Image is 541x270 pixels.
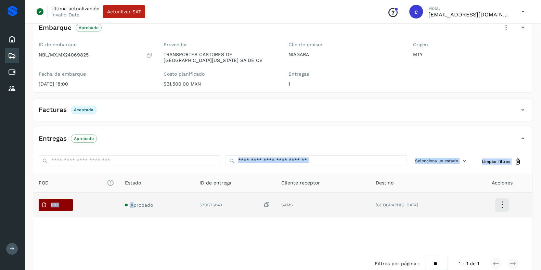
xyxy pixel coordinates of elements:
p: [DATE] 18:00 [39,81,153,87]
label: ID de embarque [39,42,153,48]
label: Origen [413,42,527,48]
button: Actualizar SAT [103,5,145,18]
label: Cliente emisor [288,42,402,48]
td: SAMS [275,193,370,217]
td: [GEOGRAPHIC_DATA] [370,193,472,217]
div: FacturasAceptada [33,104,532,121]
span: POD [39,179,114,187]
h4: Entregas [39,135,67,143]
span: ID de entrega [199,179,231,187]
p: Invalid Date [51,12,79,18]
span: Filtros por página : [375,260,420,267]
span: Aprobado [130,202,153,208]
p: Última actualización [51,5,100,12]
span: Cliente receptor [281,179,320,187]
p: NBL/MX.MX24069825 [39,52,89,58]
span: 1 - 1 de 1 [459,260,479,267]
div: EmbarqueAprobado [33,22,532,39]
h4: Facturas [39,106,67,114]
label: Fecha de embarque [39,71,153,77]
p: calbor@niagarawater.com [428,11,511,18]
span: Destino [376,179,394,187]
div: Inicio [5,32,19,47]
p: PDF [51,203,59,207]
button: PDF [39,199,73,211]
p: NIAGARA [288,52,402,57]
button: Limpiar filtros [476,155,527,168]
p: TRANSPORTES CASTORES DE [GEOGRAPHIC_DATA][US_STATE] SA DE CV [164,52,278,63]
div: EntregasAprobado [33,133,532,150]
div: 5701716843 [199,201,270,208]
label: Costo planificado [164,71,278,77]
p: Aprobado [74,136,94,141]
p: Aceptada [74,107,93,112]
span: Acciones [492,179,513,187]
div: Cuentas por pagar [5,65,19,80]
h4: Embarque [39,24,72,32]
p: MTY [413,52,527,57]
p: $31,500.00 MXN [164,81,278,87]
label: Proveedor [164,42,278,48]
p: Aprobado [79,25,99,30]
button: Selecciona un estado [412,155,471,167]
div: Proveedores [5,81,19,96]
span: Actualizar SAT [107,9,141,14]
label: Entregas [288,71,402,77]
p: Hola, [428,5,511,11]
span: Limpiar filtros [482,158,510,165]
p: 1 [288,81,402,87]
span: Estado [125,179,141,187]
div: Embarques [5,48,19,63]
